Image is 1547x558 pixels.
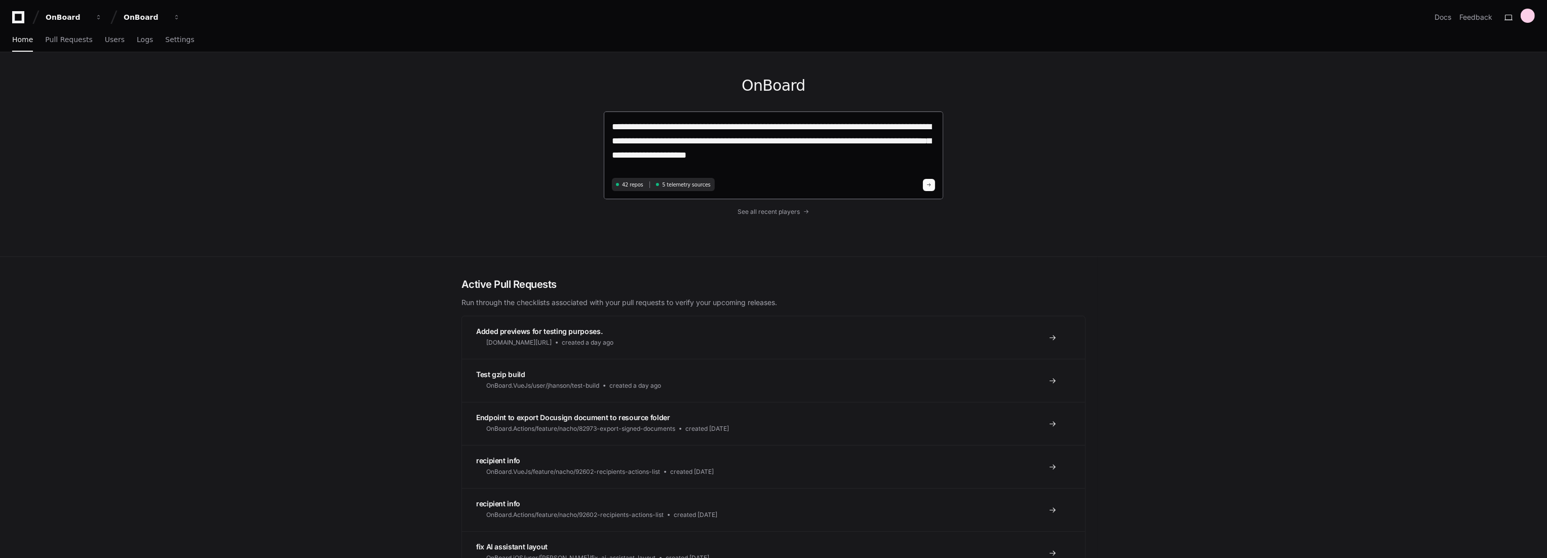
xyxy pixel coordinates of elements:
[105,28,125,52] a: Users
[1435,12,1451,22] a: Docs
[462,402,1085,445] a: Endpoint to export Docusign document to resource folderOnBoard.Actions/feature/nacho/82973-export...
[165,36,194,43] span: Settings
[462,488,1085,531] a: recipient infoOnBoard.Actions/feature/nacho/92602-recipients-actions-listcreated [DATE]
[476,542,548,551] span: fix AI assistant layout
[476,456,520,465] span: recipient info
[461,277,1086,291] h2: Active Pull Requests
[46,12,89,22] div: OnBoard
[1459,12,1492,22] button: Feedback
[461,297,1086,308] p: Run through the checklists associated with your pull requests to verify your upcoming releases.
[486,425,675,433] span: OnBoard.Actions/feature/nacho/82973-export-signed-documents
[12,28,33,52] a: Home
[476,413,670,422] span: Endpoint to export Docusign document to resource folder
[486,468,660,476] span: OnBoard.VueJs/feature/nacho/92602-recipients-actions-list
[12,36,33,43] span: Home
[738,208,800,216] span: See all recent players
[165,28,194,52] a: Settings
[562,339,613,347] span: created a day ago
[462,316,1085,359] a: Added previews for testing purposes.[DOMAIN_NAME][URL]created a day ago
[486,511,664,519] span: OnBoard.Actions/feature/nacho/92602-recipients-actions-list
[685,425,729,433] span: created [DATE]
[137,28,153,52] a: Logs
[137,36,153,43] span: Logs
[105,36,125,43] span: Users
[486,339,552,347] span: [DOMAIN_NAME][URL]
[486,382,599,390] span: OnBoard.VueJs/user/jhanson/test-build
[603,77,944,95] h1: OnBoard
[662,181,710,189] span: 5 telemetry sources
[45,28,92,52] a: Pull Requests
[622,181,643,189] span: 42 repos
[45,36,92,43] span: Pull Requests
[674,511,717,519] span: created [DATE]
[476,370,525,379] span: Test gzip build
[462,359,1085,402] a: Test gzip buildOnBoard.VueJs/user/jhanson/test-buildcreated a day ago
[609,382,661,390] span: created a day ago
[476,327,602,336] span: Added previews for testing purposes.
[476,499,520,508] span: recipient info
[603,208,944,216] a: See all recent players
[120,8,184,26] button: OnBoard
[124,12,167,22] div: OnBoard
[42,8,106,26] button: OnBoard
[670,468,714,476] span: created [DATE]
[462,445,1085,488] a: recipient infoOnBoard.VueJs/feature/nacho/92602-recipients-actions-listcreated [DATE]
